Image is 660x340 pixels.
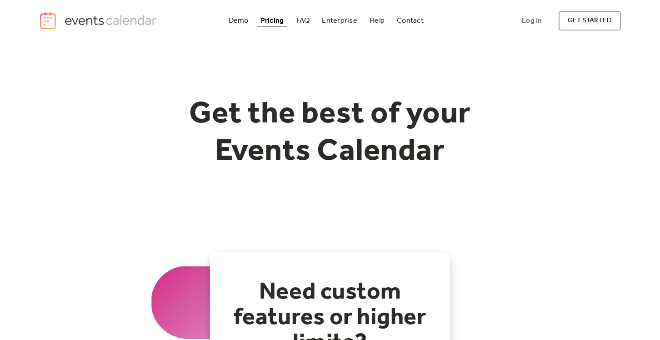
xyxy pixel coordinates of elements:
a: Enterprise [318,15,360,27]
div: FAQ [296,18,310,23]
a: Log In [513,11,551,30]
div: Contact [397,18,424,23]
div: Demo [229,18,249,23]
div: Help [370,18,385,23]
a: Demo [225,15,252,27]
a: Pricing [257,15,288,27]
a: FAQ [293,15,314,27]
div: Pricing [261,18,284,23]
div: Enterprise [322,18,357,23]
a: get started [559,11,621,30]
a: Contact [393,15,427,27]
a: Help [366,15,388,27]
h1: Get the best of your Events Calendar [155,96,505,170]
